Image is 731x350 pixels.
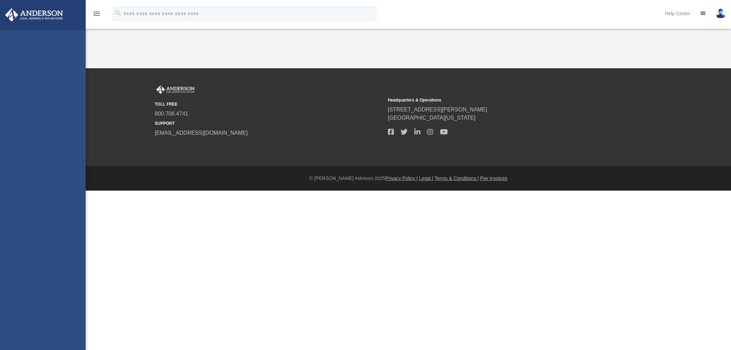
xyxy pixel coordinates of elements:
img: Anderson Advisors Platinum Portal [3,8,65,22]
div: © [PERSON_NAME] Advisors 2025 [86,175,731,182]
a: Pay Invoices [480,176,507,181]
img: Anderson Advisors Platinum Portal [155,85,196,94]
i: search [114,9,122,17]
small: SUPPORT [155,120,383,126]
i: menu [93,10,101,18]
a: [STREET_ADDRESS][PERSON_NAME] [388,107,487,112]
img: User Pic [716,9,726,19]
a: menu [93,13,101,18]
a: Legal | [419,176,434,181]
small: TOLL FREE [155,101,383,107]
a: [GEOGRAPHIC_DATA][US_STATE] [388,115,476,121]
a: Privacy Policy | [385,176,418,181]
a: Terms & Conditions | [435,176,479,181]
a: 800.706.4741 [155,111,188,117]
a: [EMAIL_ADDRESS][DOMAIN_NAME] [155,130,248,136]
small: Headquarters & Operations [388,97,616,103]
